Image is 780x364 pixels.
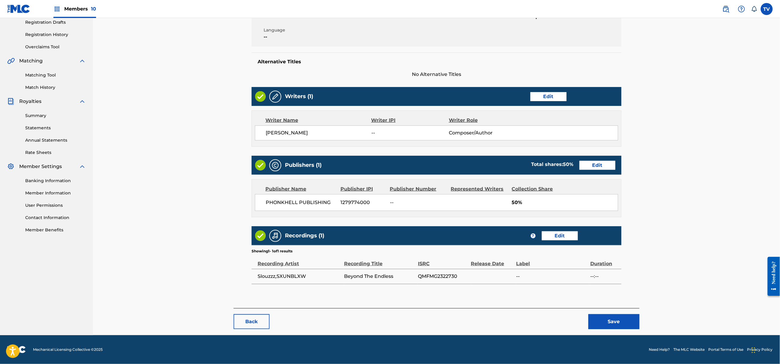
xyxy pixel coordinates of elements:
div: Writer IPI [371,117,449,124]
button: Save [588,314,639,329]
img: Member Settings [7,163,14,170]
img: Valid [255,230,266,241]
p: Showing 1 - 1 of 1 results [252,248,292,254]
span: 1279774000 [341,199,386,206]
img: Valid [255,160,266,170]
span: --:-- [590,273,618,280]
span: -- [390,199,446,206]
img: Recordings [272,232,279,239]
a: Edit [579,161,615,170]
h5: Recordings (1) [285,232,324,239]
div: Label [516,254,587,267]
a: Contact Information [25,215,86,221]
img: MLC Logo [7,5,30,13]
span: Member Settings [19,163,62,170]
span: ? [531,233,536,238]
a: Matching Tool [25,72,86,78]
a: Member Benefits [25,227,86,233]
div: Publisher Number [390,185,446,193]
span: [PERSON_NAME] [266,129,371,137]
h5: Writers (1) [285,93,313,100]
img: Publishers [272,162,279,169]
iframe: Chat Widget [750,335,780,364]
div: Recording Artist [258,254,341,267]
a: Portal Terms of Use [709,347,744,352]
div: Collection Share [512,185,565,193]
div: Release Date [471,254,513,267]
div: Publisher IPI [340,185,385,193]
div: Help [736,3,748,15]
span: -- [516,273,587,280]
h5: Alternative Titles [258,59,615,65]
span: Composer/Author [449,129,519,137]
div: Recording Title [344,254,415,267]
div: Notifications [751,6,757,12]
span: Mechanical Licensing Collective © 2025 [33,347,103,352]
a: Overclaims Tool [25,44,86,50]
span: QMFMG2322730 [418,273,468,280]
img: expand [79,98,86,105]
span: Members [64,5,96,12]
div: Publisher Name [265,185,336,193]
span: Slouzzz,SXUNBLXW [258,273,341,280]
div: Total shares: [531,161,573,168]
span: Language [264,27,352,33]
div: ISRC [418,254,468,267]
div: Represented Writers [451,185,507,193]
span: -- [264,33,352,41]
a: Summary [25,113,86,119]
a: Need Help? [649,347,670,352]
img: logo [7,346,26,353]
a: Match History [25,84,86,91]
img: Royalties [7,98,14,105]
div: User Menu [761,3,773,15]
span: -- [371,129,449,137]
a: Edit [531,92,567,101]
div: Ziehen [752,341,755,359]
img: Writers [272,93,279,100]
img: Valid [255,91,266,102]
a: User Permissions [25,202,86,209]
img: expand [79,163,86,170]
span: Royalties [19,98,41,105]
img: Matching [7,57,15,65]
span: 10 [91,6,96,12]
img: search [722,5,730,13]
h5: Publishers (1) [285,162,322,169]
span: 50% [512,199,618,206]
div: Chat-Widget [750,335,780,364]
a: Registration Drafts [25,19,86,26]
a: Annual Statements [25,137,86,143]
a: Privacy Policy [747,347,773,352]
iframe: Resource Center [763,252,780,301]
a: Rate Sheets [25,149,86,156]
button: Back [234,314,270,329]
a: Registration History [25,32,86,38]
span: PHONKHELL PUBLISHING [266,199,336,206]
img: Top Rightsholders [53,5,61,13]
div: Writer Role [449,117,519,124]
span: No Alternative Titles [252,71,621,78]
a: Public Search [720,3,732,15]
a: The MLC Website [674,347,705,352]
a: Edit [542,231,578,240]
span: Beyond The Endless [344,273,415,280]
a: Statements [25,125,86,131]
span: Matching [19,57,43,65]
img: help [738,5,745,13]
span: 50 % [563,161,573,167]
a: Banking Information [25,178,86,184]
img: expand [79,57,86,65]
a: Member Information [25,190,86,196]
div: Duration [590,254,618,267]
div: Writer Name [265,117,371,124]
